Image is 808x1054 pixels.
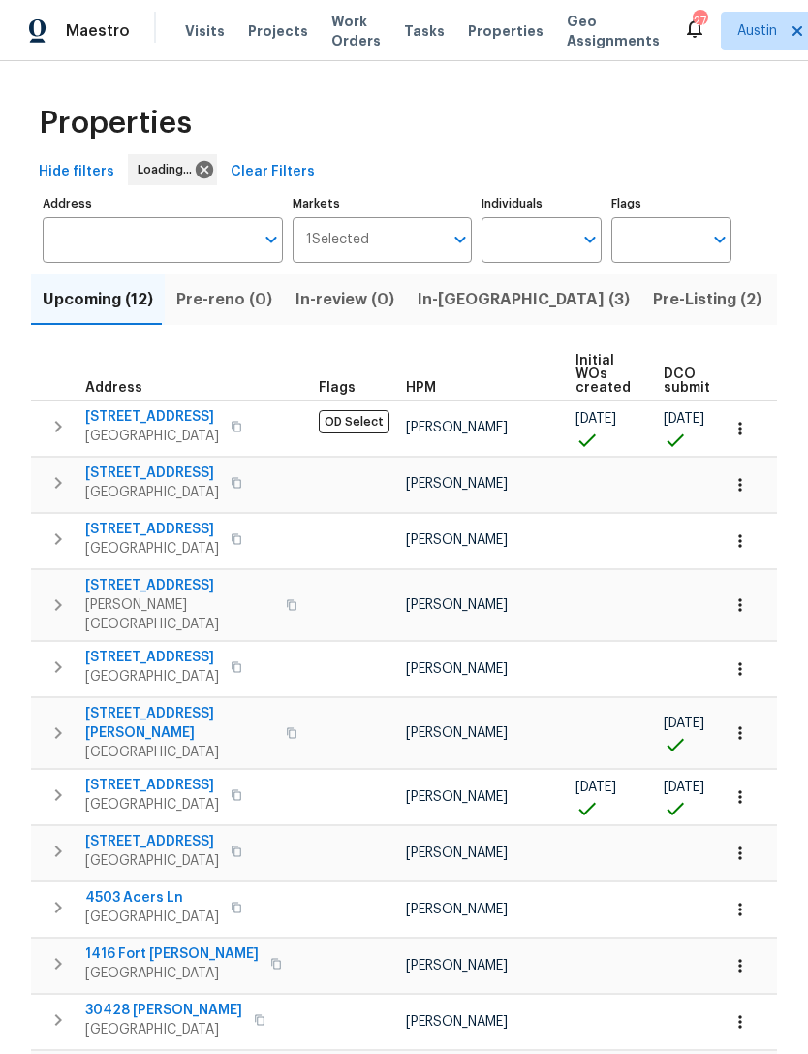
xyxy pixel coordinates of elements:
span: [PERSON_NAME] [406,421,508,434]
label: Address [43,198,283,209]
span: Upcoming (12) [43,286,153,313]
span: [DATE] [575,412,616,426]
span: Hide filters [39,160,114,184]
span: [STREET_ADDRESS] [85,648,219,667]
span: [PERSON_NAME] [406,598,508,612]
span: [GEOGRAPHIC_DATA] [85,483,219,502]
span: HPM [406,381,436,395]
span: [PERSON_NAME] [406,959,508,973]
span: [GEOGRAPHIC_DATA] [85,539,219,559]
span: [STREET_ADDRESS] [85,407,219,427]
button: Open [706,226,733,253]
span: [GEOGRAPHIC_DATA] [85,851,219,871]
span: Projects [248,21,308,41]
span: In-[GEOGRAPHIC_DATA] (3) [418,286,630,313]
span: [DATE] [664,717,704,730]
span: Properties [39,113,192,133]
span: Flags [319,381,356,395]
span: [PERSON_NAME] [406,790,508,804]
span: Visits [185,21,225,41]
div: Loading... [128,154,217,185]
span: Initial WOs created [575,354,631,395]
button: Open [447,226,474,253]
span: OD Select [319,410,389,433]
span: DCO submitted [664,367,733,395]
span: [PERSON_NAME][GEOGRAPHIC_DATA] [85,595,274,634]
span: [GEOGRAPHIC_DATA] [85,908,219,927]
span: [STREET_ADDRESS] [85,776,219,795]
span: [GEOGRAPHIC_DATA] [85,795,219,814]
span: [GEOGRAPHIC_DATA] [85,667,219,687]
span: [PERSON_NAME] [406,477,508,491]
button: Clear Filters [223,154,323,190]
div: 27 [693,12,706,31]
span: Pre-reno (0) [176,286,272,313]
label: Markets [293,198,473,209]
label: Flags [611,198,731,209]
span: 30428 [PERSON_NAME] [85,1001,242,1020]
span: [STREET_ADDRESS] [85,576,274,595]
button: Open [258,226,285,253]
span: [GEOGRAPHIC_DATA] [85,1020,242,1039]
span: [PERSON_NAME] [406,726,508,740]
span: [DATE] [664,412,704,426]
button: Open [576,226,604,253]
span: [DATE] [575,781,616,794]
span: Austin [737,21,777,41]
span: [STREET_ADDRESS] [85,832,219,851]
span: Work Orders [331,12,381,50]
button: Hide filters [31,154,122,190]
span: [GEOGRAPHIC_DATA] [85,427,219,446]
span: Maestro [66,21,130,41]
span: 4503 Acers Ln [85,888,219,908]
span: Clear Filters [231,160,315,184]
span: Tasks [404,24,445,38]
span: [GEOGRAPHIC_DATA] [85,743,274,762]
span: Pre-Listing (2) [653,286,761,313]
span: 1416 Fort [PERSON_NAME] [85,944,259,964]
span: [STREET_ADDRESS][PERSON_NAME] [85,704,274,743]
span: [DATE] [664,781,704,794]
span: 1 Selected [306,232,369,248]
span: In-review (0) [295,286,394,313]
span: Geo Assignments [567,12,660,50]
span: [GEOGRAPHIC_DATA] [85,964,259,983]
span: [PERSON_NAME] [406,846,508,860]
span: [PERSON_NAME] [406,533,508,547]
span: Address [85,381,142,395]
span: [STREET_ADDRESS] [85,520,219,539]
span: [PERSON_NAME] [406,662,508,676]
span: Loading... [138,160,200,179]
span: [STREET_ADDRESS] [85,463,219,483]
label: Individuals [482,198,602,209]
span: [PERSON_NAME] [406,903,508,916]
span: Properties [468,21,544,41]
span: [PERSON_NAME] [406,1015,508,1029]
